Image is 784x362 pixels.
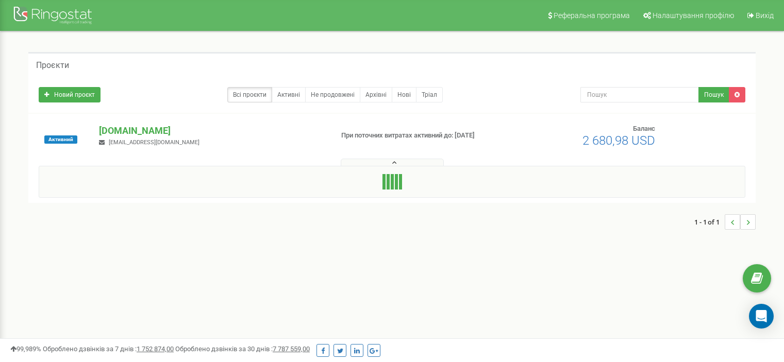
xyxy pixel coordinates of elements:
h5: Проєкти [36,61,69,70]
a: Не продовжені [305,87,360,102]
span: Баланс [633,125,655,132]
div: Open Intercom Messenger [749,304,774,329]
a: Тріал [416,87,443,102]
a: Нові [392,87,416,102]
span: Реферальна програма [554,11,630,20]
a: Архівні [360,87,392,102]
span: Налаштування профілю [653,11,734,20]
span: Оброблено дзвінків за 30 днів : [175,345,310,353]
span: 1 - 1 of 1 [694,214,725,230]
span: [EMAIL_ADDRESS][DOMAIN_NAME] [109,139,199,146]
a: Новий проєкт [39,87,101,102]
input: Пошук [580,87,699,102]
span: Вихід [756,11,774,20]
span: Оброблено дзвінків за 7 днів : [43,345,174,353]
span: Активний [44,135,77,144]
nav: ... [694,204,756,240]
u: 7 787 559,00 [273,345,310,353]
button: Пошук [698,87,729,102]
a: Всі проєкти [227,87,272,102]
p: [DOMAIN_NAME] [99,124,324,137]
span: 99,989% [10,345,41,353]
a: Активні [272,87,306,102]
span: 2 680,98 USD [582,133,655,148]
p: При поточних витратах активний до: [DATE] [341,131,506,141]
u: 1 752 874,00 [137,345,174,353]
